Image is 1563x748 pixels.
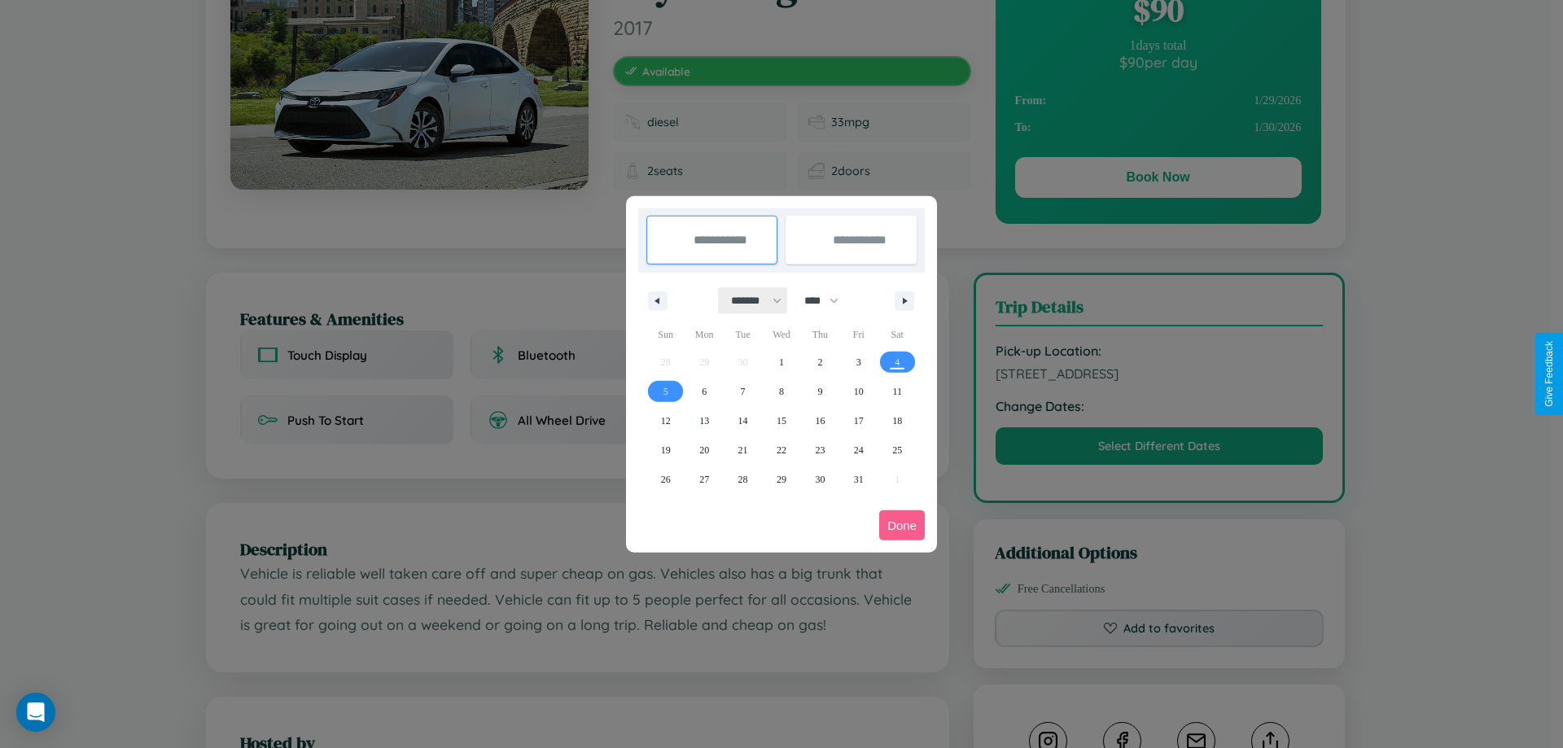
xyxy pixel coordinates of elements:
button: 4 [878,348,917,377]
span: 16 [815,406,825,435]
span: 13 [699,406,709,435]
button: 13 [685,406,723,435]
span: Wed [762,322,800,348]
span: 21 [738,435,748,465]
button: 18 [878,406,917,435]
span: 1 [779,348,784,377]
span: 4 [895,348,900,377]
button: 27 [685,465,723,494]
span: Mon [685,322,723,348]
span: Thu [801,322,839,348]
button: 24 [839,435,878,465]
button: 16 [801,406,839,435]
span: 23 [815,435,825,465]
span: 3 [856,348,861,377]
button: 5 [646,377,685,406]
button: Done [879,510,925,540]
span: 27 [699,465,709,494]
span: 18 [892,406,902,435]
span: 30 [815,465,825,494]
button: 12 [646,406,685,435]
button: 19 [646,435,685,465]
span: 24 [854,435,864,465]
button: 11 [878,377,917,406]
button: 7 [724,377,762,406]
span: 22 [777,435,786,465]
span: 14 [738,406,748,435]
span: 12 [661,406,671,435]
button: 2 [801,348,839,377]
button: 30 [801,465,839,494]
span: Sun [646,322,685,348]
span: 8 [779,377,784,406]
button: 29 [762,465,800,494]
span: 25 [892,435,902,465]
div: Open Intercom Messenger [16,693,55,732]
span: 28 [738,465,748,494]
span: Sat [878,322,917,348]
button: 17 [839,406,878,435]
button: 9 [801,377,839,406]
span: 6 [702,377,707,406]
div: Give Feedback [1543,341,1555,407]
span: 5 [663,377,668,406]
button: 15 [762,406,800,435]
button: 8 [762,377,800,406]
span: 26 [661,465,671,494]
span: 29 [777,465,786,494]
button: 31 [839,465,878,494]
span: 7 [741,377,746,406]
span: Tue [724,322,762,348]
button: 25 [878,435,917,465]
button: 14 [724,406,762,435]
button: 26 [646,465,685,494]
span: 20 [699,435,709,465]
span: 31 [854,465,864,494]
span: 19 [661,435,671,465]
button: 1 [762,348,800,377]
span: 11 [892,377,902,406]
button: 28 [724,465,762,494]
span: 17 [854,406,864,435]
button: 21 [724,435,762,465]
button: 10 [839,377,878,406]
button: 20 [685,435,723,465]
button: 23 [801,435,839,465]
span: 10 [854,377,864,406]
span: 15 [777,406,786,435]
button: 3 [839,348,878,377]
button: 22 [762,435,800,465]
span: 9 [817,377,822,406]
span: 2 [817,348,822,377]
span: Fri [839,322,878,348]
button: 6 [685,377,723,406]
